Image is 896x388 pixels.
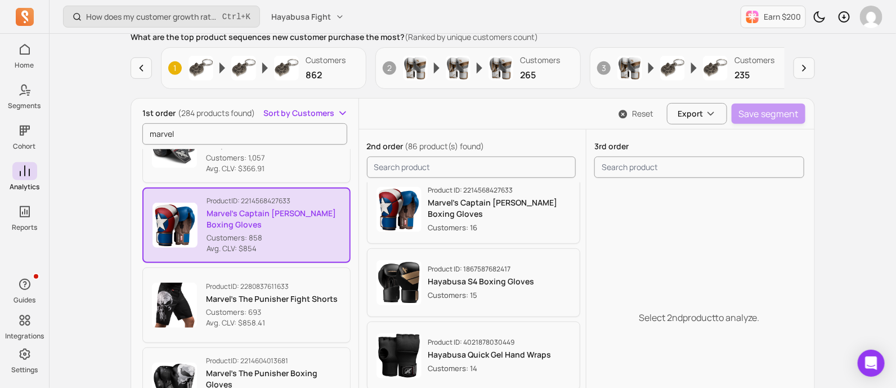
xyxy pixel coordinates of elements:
[617,56,642,81] img: Product image
[377,187,422,232] img: Product image
[206,163,341,175] p: Avg. CLV: $366.91
[86,11,218,23] p: How does my customer growth rate compare to similar stores?
[8,101,41,110] p: Segments
[15,61,34,70] p: Home
[367,157,576,178] input: search product
[367,248,581,317] button: Product imageProduct ID: 1867587682417Hayabusa S4 Boxing GlovesCustomers: 15
[263,108,335,119] span: Sort by Customers
[152,283,197,328] img: Product image
[207,233,341,244] p: Customers: 858
[428,186,571,195] p: Product ID: 2214568427633
[153,203,198,248] img: Product image
[12,223,37,232] p: Reports
[11,365,38,374] p: Settings
[306,55,346,66] p: Customers
[489,56,513,81] img: Product image
[428,197,571,220] p: Marvel's Captain [PERSON_NAME] Boxing Gloves
[142,188,351,263] button: ProductID: 2214568427633Marvel's Captain [PERSON_NAME] Boxing GlovesCustomers: 858Avg. CLV: $854
[375,47,581,89] button: 2Product imageProduct imageProduct imageCustomers265
[14,142,36,151] p: Cohort
[207,197,341,206] p: Product ID: 2214568427633
[405,141,485,151] span: (86 product(s) found)
[446,56,471,81] img: Product image
[520,55,560,66] p: Customers
[206,356,341,365] p: Product ID: 2214604013681
[594,141,804,152] p: 3rd order
[206,318,338,329] p: Avg. CLV: $858.41
[639,311,760,324] p: Select 2nd product to analyze.
[520,68,560,82] p: 265
[428,276,535,287] p: Hayabusa S4 Boxing Gloves
[383,61,396,75] span: 2
[142,267,351,343] button: ProductID: 2280837611633Marvel's The Punisher Fight ShortsCustomers: 693Avg. CLV: $858.41
[367,141,576,152] p: 2nd order
[428,349,552,360] p: Hayabusa Quick Gel Hand Wraps
[142,123,347,145] input: search product
[12,273,37,307] button: Guides
[667,103,727,124] button: Export
[161,47,366,89] button: 1Product imageProduct imageProduct imageCustomers862
[10,182,39,191] p: Analytics
[597,61,611,75] span: 3
[678,108,703,119] span: Export
[178,108,255,118] span: (284 products found)
[734,68,774,82] p: 235
[734,55,774,66] p: Customers
[428,289,535,301] p: Customers: 15
[610,108,662,119] button: Reset
[858,350,885,377] div: Open Intercom Messenger
[594,157,804,178] input: search product
[206,307,338,318] p: Customers: 693
[206,153,341,164] p: Customers: 1,057
[405,32,538,42] span: (Ranked by unique customers count)
[403,56,428,81] img: Product image
[860,6,882,28] img: avatar
[377,333,422,378] img: Product image
[131,32,815,43] p: What are the top product sequences new customer purchase the most?
[274,56,299,81] img: Product image
[206,282,338,291] p: Product ID: 2280837611633
[5,332,44,341] p: Integrations
[265,7,351,27] button: Hayabusa Fight
[306,68,346,82] p: 862
[732,104,805,124] button: Save segment
[207,243,341,255] p: Avg. CLV: $854
[207,208,341,230] p: Marvel's Captain [PERSON_NAME] Boxing Gloves
[377,260,422,305] img: Product image
[764,11,801,23] p: Earn $200
[741,6,806,28] button: Earn $200
[246,12,250,21] kbd: K
[703,56,728,81] img: Product image
[142,108,255,119] p: 1st order
[206,293,338,305] p: Marvel's The Punisher Fight Shorts
[168,61,182,75] span: 1
[428,338,552,347] p: Product ID: 4021878030449
[222,11,250,23] span: +
[367,175,581,244] button: Product imageProduct ID: 2214568427633Marvel's Captain [PERSON_NAME] Boxing GlovesCustomers: 16
[271,11,331,23] span: Hayabusa Fight
[63,6,260,28] button: How does my customer growth rate compare to similar stores?Ctrl+K
[222,11,241,23] kbd: Ctrl
[428,222,571,233] p: Customers: 16
[428,265,535,274] p: Product ID: 1867587682417
[231,56,256,81] img: Product image
[263,108,348,119] button: Sort by Customers
[189,56,213,81] img: Product image
[590,47,795,89] button: 3Product imageProduct imageProduct imageCustomers235
[428,363,552,374] p: Customers: 14
[14,296,35,305] p: Guides
[808,6,831,28] button: Toggle dark mode
[660,56,685,81] img: Product image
